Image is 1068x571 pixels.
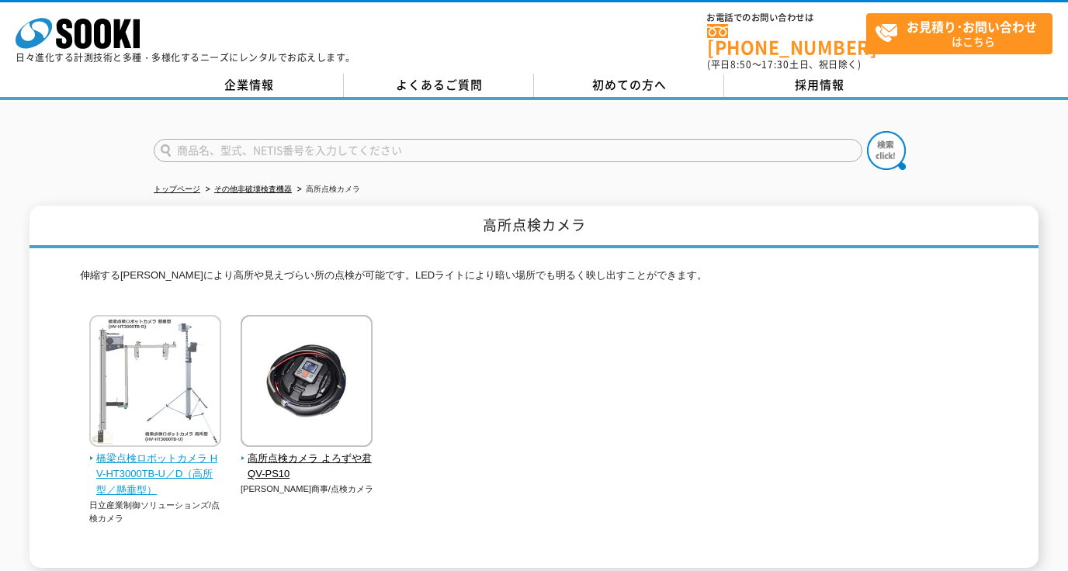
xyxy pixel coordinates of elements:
[154,74,344,97] a: 企業情報
[907,17,1037,36] strong: お見積り･お問い合わせ
[214,185,292,193] a: その他非破壊検査機器
[534,74,724,97] a: 初めての方へ
[294,182,360,198] li: 高所点検カメラ
[867,131,906,170] img: btn_search.png
[241,451,373,483] span: 高所点検カメラ よろずや君QV-PS10
[154,185,200,193] a: トップページ
[16,53,355,62] p: 日々進化する計測技術と多種・多様化するニーズにレンタルでお応えします。
[241,483,373,496] p: [PERSON_NAME]商事/点検カメラ
[241,315,373,451] img: 高所点検カメラ よろずや君QV-PS10
[761,57,789,71] span: 17:30
[80,268,988,292] p: 伸縮する[PERSON_NAME]により高所や見えづらい所の点検が可能です。LEDライトにより暗い場所でも明るく映し出すことができます。
[866,13,1052,54] a: お見積り･お問い合わせはこちら
[89,499,222,524] p: 日立産業制御ソリューションズ/点検カメラ
[730,57,752,71] span: 8:50
[875,14,1052,53] span: はこちら
[724,74,914,97] a: 採用情報
[707,13,866,22] span: お電話でのお問い合わせは
[29,206,1039,248] h1: 高所点検カメラ
[154,139,862,162] input: 商品名、型式、NETIS番号を入力してください
[241,436,373,483] a: 高所点検カメラ よろずや君QV-PS10
[344,74,534,97] a: よくあるご質問
[707,24,866,56] a: [PHONE_NUMBER]
[89,436,222,499] a: 橋梁点検ロボットカメラ HV-HT3000TB-U／D（高所型／懸垂型）
[89,451,222,499] span: 橋梁点検ロボットカメラ HV-HT3000TB-U／D（高所型／懸垂型）
[707,57,861,71] span: (平日 ～ 土日、祝日除く)
[89,315,221,451] img: 橋梁点検ロボットカメラ HV-HT3000TB-U／D（高所型／懸垂型）
[592,76,667,93] span: 初めての方へ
